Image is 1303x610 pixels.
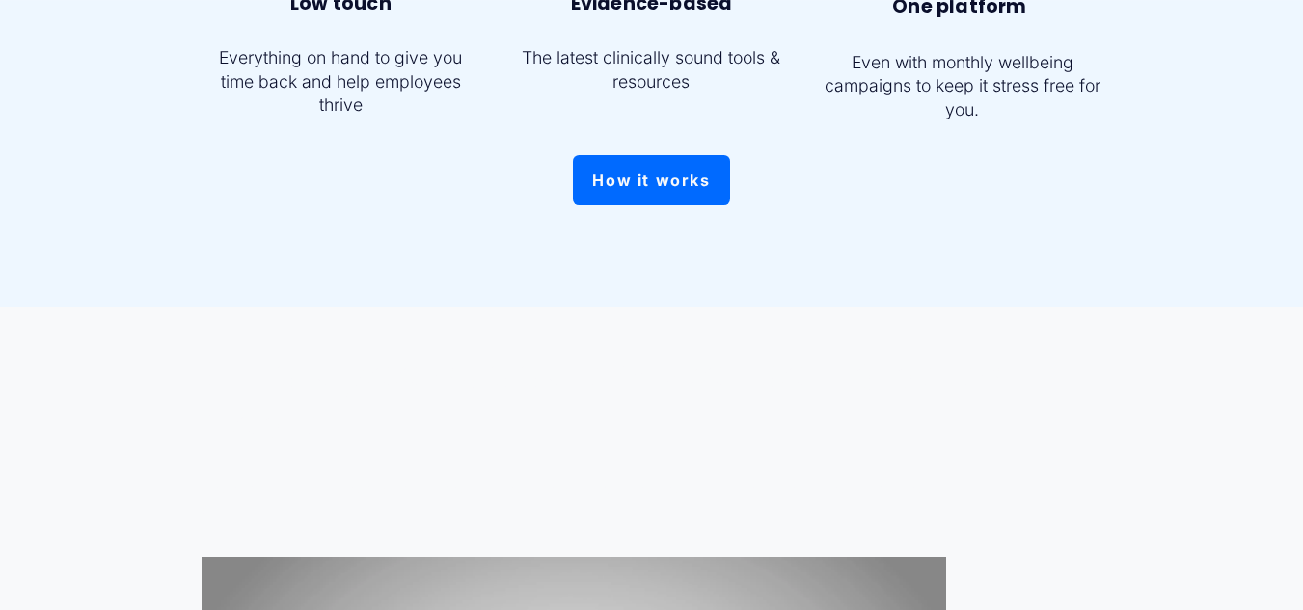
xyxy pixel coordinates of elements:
[512,46,790,93] p: The latest clinically sound tools & resources
[202,350,1100,447] h2: Employee support & wellbeing at its heart
[202,46,479,118] p: Everything on hand to give you time back and help employees thrive
[449,81,512,96] span: Last name
[824,51,1101,122] p: Even with monthly wellbeing campaigns to keep it stress free for you.
[202,480,945,524] h4: Here’s how valued customer Aotea Security are helping their people find their Groov.
[449,239,655,254] span: Number of employees at company
[573,155,731,205] a: How it works
[449,318,538,333] span: Phone number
